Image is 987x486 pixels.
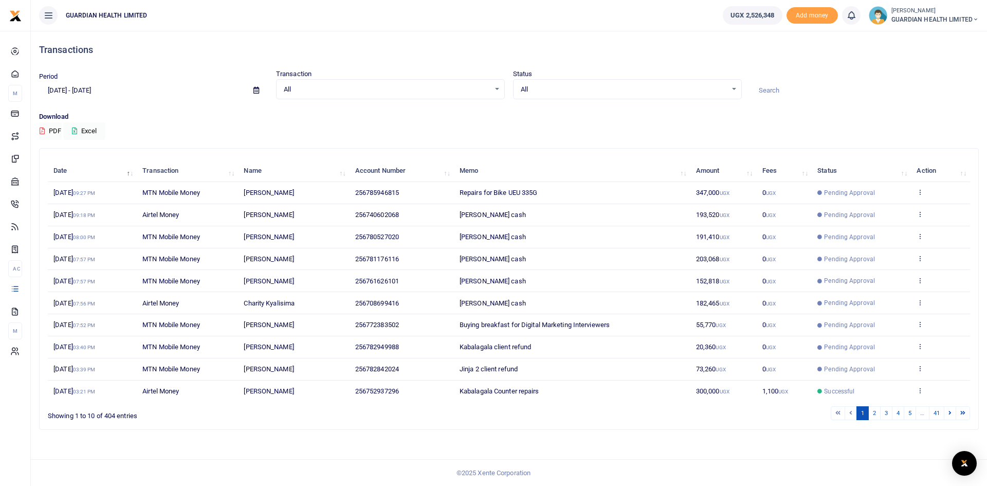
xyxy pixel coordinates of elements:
[696,233,729,241] span: 191,410
[73,389,96,394] small: 03:21 PM
[355,321,399,329] span: 256772383502
[892,406,904,420] a: 4
[244,321,294,329] span: [PERSON_NAME]
[856,406,869,420] a: 1
[244,211,294,219] span: [PERSON_NAME]
[244,365,294,373] span: [PERSON_NAME]
[39,112,979,122] p: Download
[720,190,729,196] small: UGX
[238,160,349,182] th: Name: activate to sort column ascending
[787,7,838,24] span: Add money
[762,299,776,307] span: 0
[73,235,96,240] small: 08:00 PM
[521,84,727,95] span: All
[513,69,533,79] label: Status
[73,257,96,262] small: 07:57 PM
[696,299,729,307] span: 182,465
[891,7,979,15] small: [PERSON_NAME]
[824,188,875,197] span: Pending Approval
[63,122,105,140] button: Excel
[824,210,875,220] span: Pending Approval
[766,257,776,262] small: UGX
[454,160,690,182] th: Memo: activate to sort column ascending
[812,160,911,182] th: Status: activate to sort column ascending
[355,365,399,373] span: 256782842024
[766,190,776,196] small: UGX
[824,365,875,374] span: Pending Approval
[73,279,96,284] small: 07:57 PM
[824,255,875,264] span: Pending Approval
[696,387,729,395] span: 300,000
[355,255,399,263] span: 256781176116
[720,257,729,262] small: UGX
[762,277,776,285] span: 0
[952,451,977,476] div: Open Intercom Messenger
[762,211,776,219] span: 0
[750,82,979,99] input: Search
[53,365,95,373] span: [DATE]
[723,6,782,25] a: UGX 2,526,348
[696,343,726,351] span: 20,360
[460,365,518,373] span: Jinja 2 client refund
[53,387,95,395] span: [DATE]
[756,160,812,182] th: Fees: activate to sort column ascending
[824,343,875,352] span: Pending Approval
[720,279,729,284] small: UGX
[929,406,944,420] a: 41
[824,232,875,242] span: Pending Approval
[460,387,539,395] span: Kabalagala Counter repairs
[869,6,979,25] a: profile-user [PERSON_NAME] GUARDIAN HEALTH LIMITED
[766,279,776,284] small: UGX
[716,322,725,328] small: UGX
[720,389,729,394] small: UGX
[766,212,776,218] small: UGX
[244,277,294,285] span: [PERSON_NAME]
[142,299,179,307] span: Airtel Money
[142,387,179,395] span: Airtel Money
[787,7,838,24] li: Toup your wallet
[460,299,526,307] span: [PERSON_NAME] cash
[762,189,776,196] span: 0
[39,44,979,56] h4: Transactions
[244,299,295,307] span: Charity Kyalisima
[720,235,729,240] small: UGX
[284,84,490,95] span: All
[9,11,22,19] a: logo-small logo-large logo-large
[696,189,729,196] span: 347,000
[766,322,776,328] small: UGX
[62,11,151,20] span: GUARDIAN HEALTH LIMITED
[142,189,200,196] span: MTN Mobile Money
[911,160,970,182] th: Action: activate to sort column ascending
[730,10,774,21] span: UGX 2,526,348
[719,6,786,25] li: Wallet ballance
[824,298,875,308] span: Pending Approval
[142,255,200,263] span: MTN Mobile Money
[244,233,294,241] span: [PERSON_NAME]
[355,233,399,241] span: 256780527020
[460,211,526,219] span: [PERSON_NAME] cash
[244,343,294,351] span: [PERSON_NAME]
[53,255,95,263] span: [DATE]
[762,365,776,373] span: 0
[53,299,95,307] span: [DATE]
[868,406,881,420] a: 2
[142,211,179,219] span: Airtel Money
[9,10,22,22] img: logo-small
[460,255,526,263] span: [PERSON_NAME] cash
[142,343,200,351] span: MTN Mobile Money
[73,301,96,307] small: 07:56 PM
[137,160,238,182] th: Transaction: activate to sort column ascending
[762,321,776,329] span: 0
[48,160,137,182] th: Date: activate to sort column descending
[244,255,294,263] span: [PERSON_NAME]
[690,160,757,182] th: Amount: activate to sort column ascending
[778,389,788,394] small: UGX
[720,301,729,307] small: UGX
[142,233,200,241] span: MTN Mobile Money
[39,82,245,99] input: select period
[880,406,892,420] a: 3
[355,343,399,351] span: 256782949988
[696,321,726,329] span: 55,770
[53,321,95,329] span: [DATE]
[460,277,526,285] span: [PERSON_NAME] cash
